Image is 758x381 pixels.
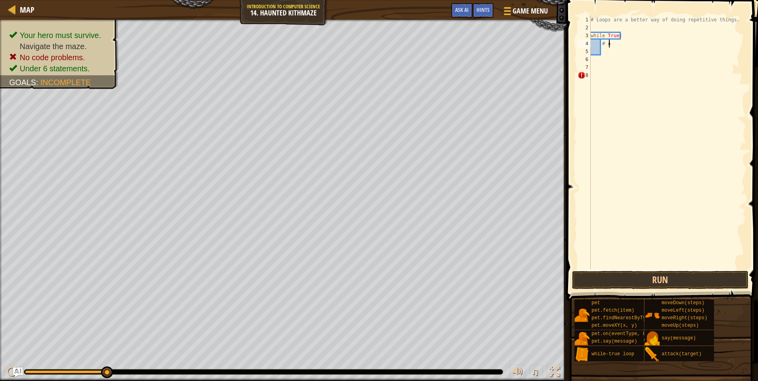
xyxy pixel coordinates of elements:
div: 1 [578,16,591,24]
span: moveRight(steps) [662,315,707,321]
a: Map [16,4,34,15]
button: Ctrl + P: Play [4,365,20,381]
span: Map [20,4,34,15]
span: moveUp(steps) [662,323,699,328]
div: 5 [578,48,591,55]
img: portrait.png [645,308,660,323]
div: 2 [578,24,591,32]
span: moveDown(steps) [662,300,704,306]
span: Game Menu [513,6,548,16]
div: 8 [578,71,591,79]
span: ♫ [531,366,539,378]
span: pet.on(eventType, handler) [591,331,666,337]
span: Incomplete [40,78,91,87]
span: pet.findNearestByType(type) [591,315,668,321]
button: Adjust volume [510,365,526,381]
span: pet [591,300,600,306]
span: No code problems. [20,53,85,62]
div: 3 [578,32,591,40]
span: say(message) [662,335,696,341]
img: portrait.png [574,347,590,362]
span: moveLeft(steps) [662,308,704,313]
span: Ask AI [455,6,469,13]
li: No code problems. [9,52,110,63]
span: Goals [9,78,36,87]
span: pet.moveXY(x, y) [591,323,637,328]
li: Your hero must survive. [9,30,110,41]
span: pet.say(message) [591,339,637,344]
div: 4 [578,40,591,48]
button: ♫ [530,365,543,381]
span: Under 6 statements. [20,64,90,73]
img: portrait.png [645,347,660,362]
span: attack(target) [662,351,702,357]
li: Navigate the maze. [9,41,110,52]
span: : [36,78,40,87]
span: Hints [477,6,490,13]
span: Navigate the maze. [20,42,87,51]
img: portrait.png [574,331,590,346]
button: Game Menu [498,3,553,22]
li: Under 6 statements. [9,63,110,74]
button: Run [572,271,748,289]
div: 6 [578,55,591,63]
span: pet.fetch(item) [591,308,634,313]
img: portrait.png [574,308,590,323]
button: Ask AI [13,368,23,377]
button: Toggle fullscreen [547,365,563,381]
img: portrait.png [645,331,660,346]
span: Your hero must survive. [20,31,101,40]
button: Ask AI [451,3,473,18]
div: 7 [578,63,591,71]
span: while-true loop [591,351,634,357]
